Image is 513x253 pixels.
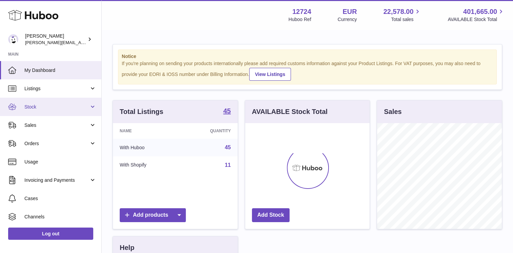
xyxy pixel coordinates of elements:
h3: AVAILABLE Stock Total [252,107,328,116]
span: Listings [24,85,89,92]
span: Channels [24,214,96,220]
th: Quantity [180,123,237,139]
a: 22,578.00 Total sales [383,7,421,23]
strong: 12724 [292,7,311,16]
img: sebastian@ffern.co [8,34,18,44]
div: If you're planning on sending your products internationally please add required customs informati... [122,60,493,81]
span: Orders [24,140,89,147]
span: 401,665.00 [463,7,497,16]
span: Stock [24,104,89,110]
a: View Listings [249,68,291,81]
a: 45 [223,108,231,116]
strong: Notice [122,53,493,60]
span: AVAILABLE Stock Total [448,16,505,23]
a: Add Stock [252,208,290,222]
strong: 45 [223,108,231,114]
a: Add products [120,208,186,222]
div: Currency [338,16,357,23]
span: Cases [24,195,96,202]
span: Usage [24,159,96,165]
td: With Huboo [113,139,180,156]
a: 11 [225,162,231,168]
span: 22,578.00 [383,7,413,16]
div: [PERSON_NAME] [25,33,86,46]
strong: EUR [342,7,357,16]
span: Sales [24,122,89,129]
h3: Sales [384,107,401,116]
span: Invoicing and Payments [24,177,89,183]
th: Name [113,123,180,139]
div: Huboo Ref [289,16,311,23]
h3: Help [120,243,134,252]
td: With Shopify [113,156,180,174]
span: Total sales [391,16,421,23]
a: 401,665.00 AVAILABLE Stock Total [448,7,505,23]
h3: Total Listings [120,107,163,116]
span: [PERSON_NAME][EMAIL_ADDRESS][DOMAIN_NAME] [25,40,136,45]
span: My Dashboard [24,67,96,74]
a: 45 [225,144,231,150]
a: Log out [8,228,93,240]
